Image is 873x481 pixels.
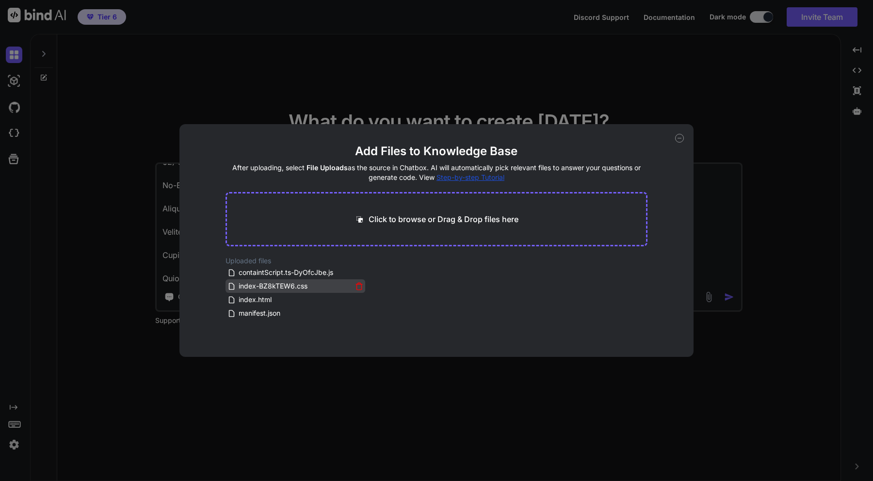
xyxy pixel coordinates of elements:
span: index-BZ8kTEW6.css [238,280,308,292]
h2: Add Files to Knowledge Base [226,144,648,159]
p: Click to browse or Drag & Drop files here [369,213,518,225]
h4: After uploading, select as the source in Chatbox. AI will automatically pick relevant files to an... [226,163,648,182]
span: File Uploads [307,163,348,172]
span: index.html [238,294,273,305]
span: containtScript.ts-DyOfcJbe.js [238,267,334,278]
h2: Uploaded files [226,256,648,266]
span: manifest.json [238,307,281,319]
span: Step-by-step Tutorial [436,173,504,181]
